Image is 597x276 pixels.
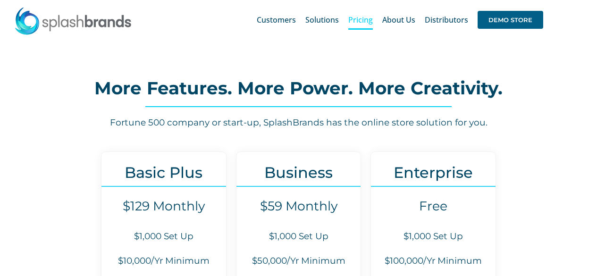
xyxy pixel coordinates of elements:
h4: $59 Monthly [236,199,361,214]
a: Distributors [425,5,468,35]
h6: $10,000/Yr Minimum [101,255,226,268]
h4: $129 Monthly [101,199,226,214]
span: Distributors [425,16,468,24]
h6: $1,000 Set Up [371,230,496,243]
span: Pricing [348,16,373,24]
h6: $100,000/Yr Minimum [371,255,496,268]
a: Pricing [348,5,373,35]
a: DEMO STORE [478,5,543,35]
span: About Us [382,16,415,24]
h6: Fortune 500 company or start-up, SplashBrands has the online store solution for you. [47,117,550,129]
h3: Enterprise [371,164,496,181]
span: DEMO STORE [478,11,543,29]
h6: $1,000 Set Up [236,230,361,243]
img: SplashBrands.com Logo [14,7,132,35]
span: Customers [257,16,296,24]
h2: More Features. More Power. More Creativity. [47,79,550,98]
h3: Business [236,164,361,181]
nav: Main Menu [257,5,543,35]
h6: $1,000 Set Up [101,230,226,243]
a: Customers [257,5,296,35]
h3: Basic Plus [101,164,226,181]
span: Solutions [305,16,339,24]
h4: Free [371,199,496,214]
h6: $50,000/Yr Minimum [236,255,361,268]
